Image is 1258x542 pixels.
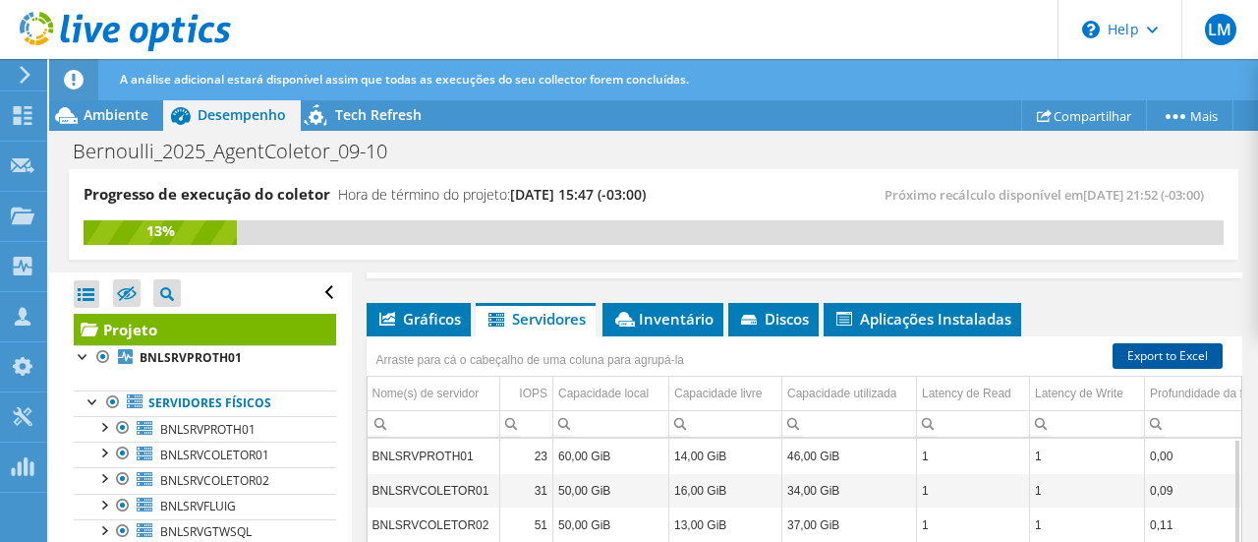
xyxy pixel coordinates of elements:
[833,309,1011,329] span: Aplicações Instaladas
[74,494,336,519] a: BNLSRVFLUIG
[782,377,917,411] td: Capacidade utilizada Column
[160,498,236,514] span: BNLSRVFLUIG
[669,439,782,473] td: Column Capacidade livre, Value 14,00 GiB
[84,105,148,124] span: Ambiente
[160,421,256,438] span: BNLSRVPROTH01
[1030,377,1145,411] td: Latency de Write Column
[674,382,762,405] div: Capacidade livre
[612,309,714,329] span: Inventário
[782,410,917,437] td: Column Capacidade utilizada, Filter cell
[1030,508,1145,542] td: Column Latency de Write, Value 1
[1030,439,1145,473] td: Column Latency de Write, Value 1
[368,377,500,411] td: Nome(s) de servidor Column
[917,508,1030,542] td: Column Latency de Read, Value 1
[74,391,336,416] a: Servidores físicos
[368,410,500,437] td: Column Nome(s) de servidor, Filter cell
[74,467,336,493] a: BNLSRVCOLETOR02
[140,349,242,366] b: BNLSRVPROTH01
[1082,21,1100,38] svg: \n
[500,439,553,473] td: Column IOPS, Value 23
[1083,186,1204,204] span: [DATE] 21:52 (-03:00)
[368,508,500,542] td: Column Nome(s) de servidor, Value BNLSRVCOLETOR02
[782,473,917,508] td: Column Capacidade utilizada, Value 34,00 GiB
[74,314,336,345] a: Projeto
[558,382,649,405] div: Capacidade local
[553,508,669,542] td: Column Capacidade local, Value 50,00 GiB
[198,105,286,124] span: Desempenho
[1030,473,1145,508] td: Column Latency de Write, Value 1
[376,309,461,329] span: Gráficos
[372,346,690,374] div: Arraste para cá o cabeçalho de uma coluna para agrupá-la
[787,382,896,405] div: Capacidade utilizada
[553,377,669,411] td: Capacidade local Column
[553,439,669,473] td: Column Capacidade local, Value 60,00 GiB
[922,382,1011,405] div: Latency de Read
[553,473,669,508] td: Column Capacidade local, Value 50,00 GiB
[486,309,586,329] span: Servidores
[372,382,480,405] div: Nome(s) de servidor
[1146,100,1233,131] a: Mais
[669,410,782,437] td: Column Capacidade livre, Filter cell
[160,472,269,489] span: BNLSRVCOLETOR02
[519,382,547,405] div: IOPS
[160,523,252,540] span: BNLSRVGTWSQL
[1030,410,1145,437] td: Column Latency de Write, Filter cell
[368,439,500,473] td: Column Nome(s) de servidor, Value BNLSRVPROTH01
[669,508,782,542] td: Column Capacidade livre, Value 13,00 GiB
[553,410,669,437] td: Column Capacidade local, Filter cell
[338,184,646,206] h4: Hora de término do projeto:
[500,508,553,542] td: Column IOPS, Value 51
[782,508,917,542] td: Column Capacidade utilizada, Value 37,00 GiB
[368,473,500,508] td: Column Nome(s) de servidor, Value BNLSRVCOLETOR01
[84,220,237,242] div: 13%
[500,473,553,508] td: Column IOPS, Value 31
[917,410,1030,437] td: Column Latency de Read, Filter cell
[500,410,553,437] td: Column IOPS, Filter cell
[335,105,422,124] span: Tech Refresh
[1021,100,1147,131] a: Compartilhar
[738,309,809,329] span: Discos
[917,377,1030,411] td: Latency de Read Column
[669,473,782,508] td: Column Capacidade livre, Value 16,00 GiB
[74,442,336,467] a: BNLSRVCOLETOR01
[64,141,418,162] h1: Bernoulli_2025_AgentColetor_09-10
[1205,14,1236,45] span: LM
[74,345,336,371] a: BNLSRVPROTH01
[782,439,917,473] td: Column Capacidade utilizada, Value 46,00 GiB
[1035,382,1123,405] div: Latency de Write
[74,416,336,442] a: BNLSRVPROTH01
[917,473,1030,508] td: Column Latency de Read, Value 1
[1113,343,1223,369] a: Export to Excel
[120,71,689,88] span: A análise adicional estará disponível assim que todas as execuções do seu collector forem concluí...
[160,447,269,463] span: BNLSRVCOLETOR01
[510,185,646,204] span: [DATE] 15:47 (-03:00)
[917,439,1030,473] td: Column Latency de Read, Value 1
[885,186,1214,204] span: Próximo recálculo disponível em
[1150,382,1255,405] div: Profundidade da fila
[669,377,782,411] td: Capacidade livre Column
[500,377,553,411] td: IOPS Column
